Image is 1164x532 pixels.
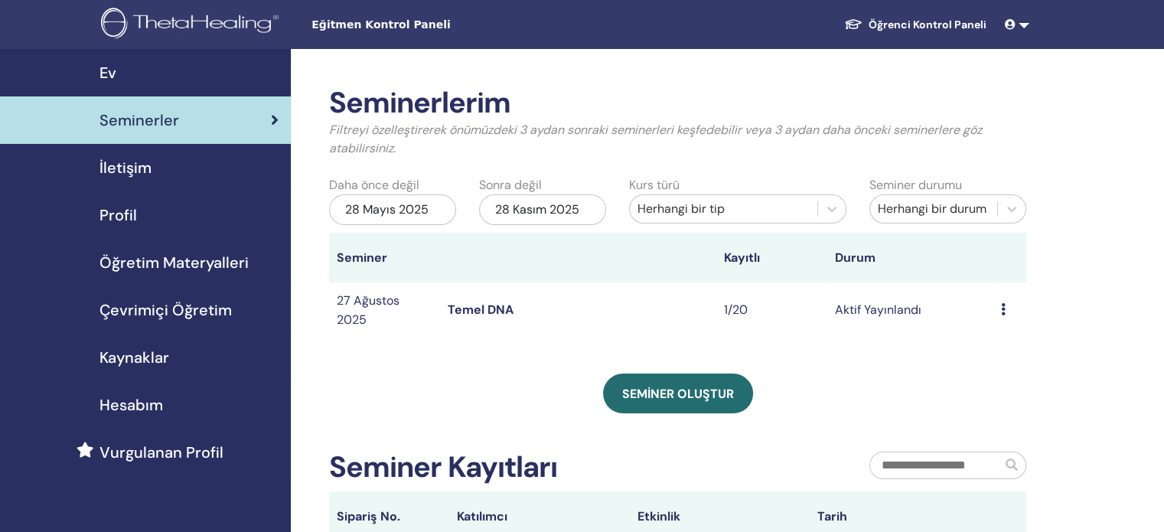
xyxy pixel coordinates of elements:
[99,110,179,130] font: Seminerler
[99,395,163,415] font: Hesabım
[99,205,137,225] font: Profil
[337,250,387,266] font: Seminer
[99,300,232,320] font: Çevrimiçi Öğretim
[479,177,542,193] font: Sonra değil
[337,508,400,524] font: Sipariş No.
[637,508,680,524] font: Etkinlik
[457,508,507,524] font: Katılımcı
[603,374,753,413] a: Seminer oluştur
[329,177,419,193] font: Daha önce değil
[495,201,579,217] font: 28 Kasım 2025
[329,122,982,156] font: Filtreyi özelleştirerek önümüzdeki 3 aydan sonraki seminerleri keşfedebilir veya 3 aydan daha önc...
[99,442,223,462] font: Vurgulanan Profil
[448,302,514,318] a: Temel DNA
[835,250,875,266] font: Durum
[832,10,999,39] a: Öğrenci Kontrol Paneli
[869,177,962,193] font: Seminer durumu
[99,63,116,83] font: Ev
[345,201,429,217] font: 28 Mayıs 2025
[99,348,169,367] font: Kaynaklar
[99,253,249,273] font: Öğretim Materyalleri
[329,83,510,122] font: Seminerlerim
[637,201,725,217] font: Herhangi bir tip
[99,158,152,178] font: İletişim
[817,508,847,524] font: Tarih
[835,302,921,318] font: Aktif Yayınlandı
[311,18,450,31] font: Eğitmen Kontrol Paneli
[337,292,399,328] font: 27 Ağustos 2025
[329,448,557,486] font: Seminer Kayıtları
[878,201,986,217] font: Herhangi bir durum
[101,8,284,42] img: logo.png
[844,18,862,31] img: graduation-cap-white.svg
[724,302,748,318] font: 1/20
[869,18,986,31] font: Öğrenci Kontrol Paneli
[629,177,680,193] font: Kurs türü
[724,250,760,266] font: Kayıtlı
[622,386,734,402] font: Seminer oluştur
